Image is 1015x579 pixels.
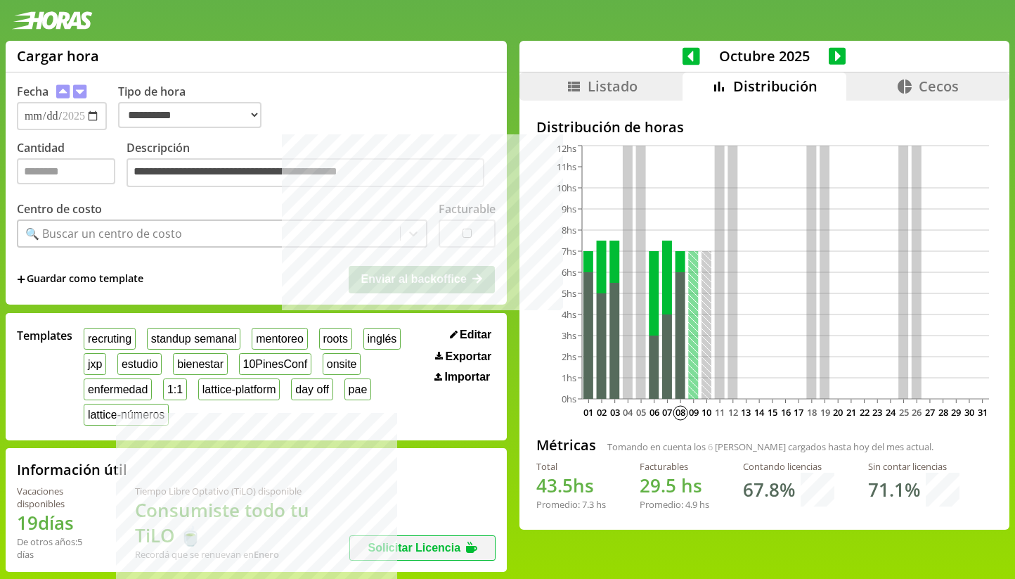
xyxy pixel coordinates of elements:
text: 15 [768,406,777,419]
text: 04 [623,406,633,419]
label: Centro de costo [17,201,102,217]
span: 4.9 [685,498,697,511]
label: Cantidad [17,140,127,191]
text: 10 [702,406,711,419]
span: Templates [17,328,72,343]
button: jxp [84,353,106,375]
button: Solicitar Licencia [349,535,496,561]
button: inglés [363,328,401,350]
tspan: 5hs [562,287,576,300]
button: estudio [117,353,162,375]
tspan: 9hs [562,203,576,215]
div: Facturables [640,460,709,473]
h1: 67.8 % [743,477,795,502]
span: Listado [588,77,638,96]
text: 23 [872,406,882,419]
text: 02 [597,406,607,419]
text: 14 [754,406,765,419]
text: 21 [846,406,856,419]
button: day off [291,378,332,400]
text: 13 [741,406,751,419]
div: Tiempo Libre Optativo (TiLO) disponible [135,485,350,497]
textarea: Descripción [127,158,484,188]
div: Contando licencias [743,460,834,473]
h2: Métricas [536,435,596,454]
span: 7.3 [582,498,594,511]
h1: hs [536,473,606,498]
div: De otros años: 5 días [17,535,101,561]
button: Editar [446,328,496,342]
input: Cantidad [17,158,115,184]
button: standup semanal [147,328,240,350]
span: Cecos [919,77,959,96]
text: 26 [912,406,922,419]
button: 1:1 [163,378,187,400]
text: 20 [833,406,843,419]
text: 18 [807,406,817,419]
button: pae [344,378,371,400]
tspan: 10hs [557,182,576,194]
text: 29 [951,406,961,419]
select: Tipo de hora [118,102,261,128]
h1: 71.1 % [868,477,920,502]
text: 07 [662,406,672,419]
span: +Guardar como template [17,272,143,287]
h1: 19 días [17,510,101,535]
b: Enero [254,548,279,561]
label: Facturable [439,201,496,217]
button: 10PinesConf [239,353,311,375]
text: 11 [715,406,725,419]
button: lattice-números [84,404,169,426]
text: 28 [938,406,948,419]
text: 05 [636,406,646,419]
text: 09 [689,406,699,419]
tspan: 3hs [562,329,576,342]
div: Vacaciones disponibles [17,485,101,510]
div: Sin contar licencias [868,460,959,473]
text: 17 [794,406,803,419]
span: 6 [708,440,713,453]
span: 43.5 [536,473,573,498]
text: 30 [964,406,974,419]
h1: Cargar hora [17,46,99,65]
span: + [17,272,25,287]
div: Total [536,460,606,473]
button: bienestar [173,353,227,375]
text: 01 [583,406,593,419]
text: 31 [978,406,988,419]
tspan: 6hs [562,266,576,279]
label: Fecha [17,84,49,99]
span: Octubre 2025 [700,46,829,65]
h2: Distribución de horas [536,117,993,136]
tspan: 0hs [562,393,576,405]
label: Descripción [127,140,496,191]
button: recruting [84,328,136,350]
img: logotipo [11,11,93,30]
button: mentoreo [252,328,307,350]
label: Tipo de hora [118,84,273,130]
span: Solicitar Licencia [368,542,460,554]
h1: Consumiste todo tu TiLO 🍵 [135,497,350,548]
span: Importar [444,371,490,383]
text: 03 [610,406,620,419]
text: 08 [675,406,685,419]
h1: hs [640,473,709,498]
span: 29.5 [640,473,676,498]
tspan: 11hs [557,160,576,173]
div: Recordá que se renuevan en [135,548,350,561]
text: 06 [649,406,659,419]
button: lattice-platform [198,378,280,400]
button: enfermedad [84,378,152,400]
button: onsite [323,353,361,375]
tspan: 4hs [562,308,576,321]
div: Promedio: hs [640,498,709,511]
span: Distribución [733,77,817,96]
text: 12 [728,406,738,419]
tspan: 8hs [562,224,576,236]
span: Editar [460,329,491,341]
text: 22 [859,406,869,419]
text: 19 [820,406,829,419]
span: Exportar [446,350,492,363]
tspan: 7hs [562,245,576,257]
text: 16 [780,406,790,419]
